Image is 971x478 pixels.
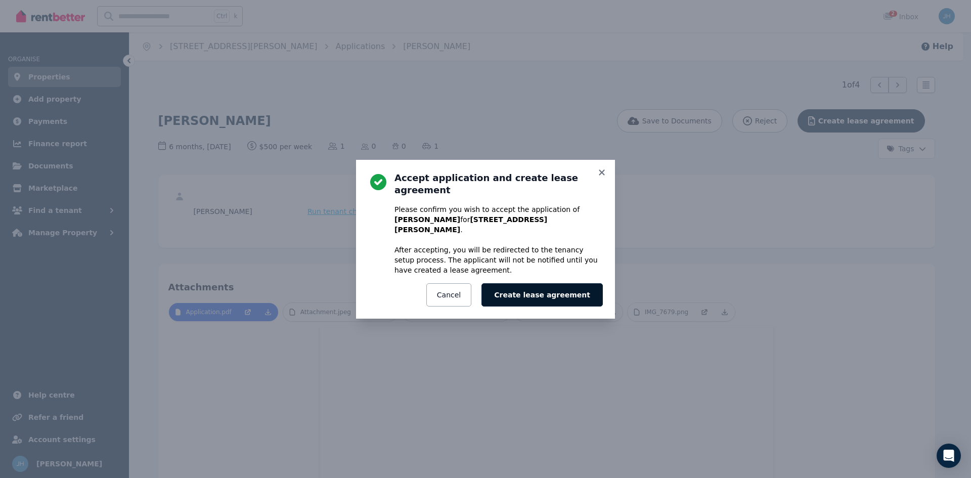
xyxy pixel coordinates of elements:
[394,204,603,275] p: Please confirm you wish to accept the application of for . After accepting, you will be redirecte...
[394,215,460,224] b: [PERSON_NAME]
[394,215,547,234] b: [STREET_ADDRESS][PERSON_NAME]
[481,283,603,307] button: Create lease agreement
[394,172,603,196] h3: Accept application and create lease agreement
[937,444,961,468] div: Open Intercom Messenger
[426,283,471,307] button: Cancel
